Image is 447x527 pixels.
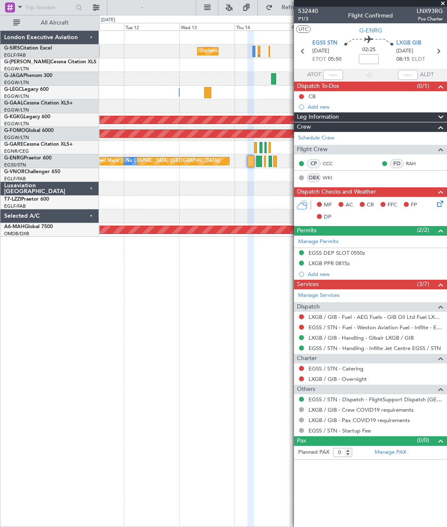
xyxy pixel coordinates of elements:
span: Permits [297,226,316,236]
a: G-FOMOGlobal 6000 [4,128,54,133]
span: All Aircraft [22,20,88,26]
span: LXGB GIB [396,39,421,47]
div: Tue 12 [124,23,179,30]
a: G-SIRSCitation Excel [4,46,52,51]
span: Flight Crew [297,145,328,154]
a: EGGW/LTN [4,134,29,141]
div: Flight Confirmed [348,11,393,20]
div: No Crew [126,155,145,167]
a: LXGB / GIB - Overnight [309,375,367,383]
a: EGGW/LTN [4,80,29,86]
span: G-SIRS [4,46,20,51]
span: P1/3 [298,15,318,22]
span: LNX93RG [417,7,443,15]
a: A6-MAHGlobal 7500 [4,224,53,229]
span: T7-LZZI [4,197,21,202]
span: 05:50 [328,55,341,64]
input: Trip Number [25,1,73,14]
span: MF [324,201,332,209]
span: G-LEGC [4,87,22,92]
span: ATOT [307,71,321,79]
div: Add new [308,271,443,278]
span: 532440 [298,7,318,15]
span: Dispatch [297,302,320,312]
button: Refresh [262,1,312,14]
span: G-ENRG [4,156,24,161]
a: EGGW/LTN [4,107,29,113]
span: Others [297,385,315,394]
a: G-LEGCLegacy 600 [4,87,49,92]
a: G-GARECessna Citation XLS+ [4,142,73,147]
a: EGGW/LTN [4,121,29,127]
button: All Aircraft [9,16,90,30]
span: Leg Information [297,112,339,122]
span: ALDT [420,71,434,79]
button: UTC [296,25,311,33]
span: Refresh [274,5,309,10]
div: Wed 13 [179,23,235,30]
a: Schedule Crew [298,134,334,142]
span: CR [367,201,374,209]
span: 08:15 [396,55,410,64]
span: G-VNOR [4,169,25,174]
span: FP [411,201,417,209]
span: Crew [297,122,311,132]
span: Pos Charter [417,15,443,22]
span: Pax [297,436,306,446]
span: (3/7) [417,280,429,288]
span: Charter [297,354,317,363]
div: Fri 15 [290,23,345,30]
div: LXGB PPR 0815z [309,260,350,267]
span: ETOT [312,55,326,64]
a: G-[PERSON_NAME]Cessna Citation XLS [4,60,96,65]
div: Unplanned Maint [GEOGRAPHIC_DATA] ([GEOGRAPHIC_DATA]) [200,45,336,57]
a: EGSS / STN - Dispatch - FlightSupport Dispatch [GEOGRAPHIC_DATA] [309,396,443,403]
span: AC [346,201,353,209]
span: (0/0) [417,436,429,445]
span: ELDT [412,55,425,64]
div: [DATE] [101,17,115,24]
span: Dispatch To-Dos [297,82,339,91]
a: WKI [323,174,341,181]
a: CCC [323,160,341,167]
span: [DATE] [396,47,413,55]
span: 02:25 [362,46,375,54]
a: LXGB / GIB - Crew COVID19 requirements [309,406,414,413]
a: LXGB / GIB - Handling - Gibair LXGB / GIB [309,334,414,341]
span: G-FOMO [4,128,25,133]
a: Manage PAX [375,448,406,457]
a: EGGW/LTN [4,93,29,99]
a: G-VNORChallenger 650 [4,169,60,174]
span: Services [297,280,319,289]
a: EGSS / STN - Startup Fee [309,427,371,434]
a: EGSS / STN - Catering [309,365,363,372]
span: G-[PERSON_NAME] [4,60,50,65]
a: LXGB / GIB - Fuel - AEG Fuels - GIB Oil Ltd Fuel LXGB / GIB [309,313,443,321]
a: EGSS/STN [4,162,26,168]
input: --:-- [323,70,343,80]
a: RAH [406,160,425,167]
label: Planned PAX [298,448,329,457]
span: G-ENRG [359,26,382,35]
a: G-JAGAPhenom 300 [4,73,52,78]
span: EGSS STN [312,39,337,47]
a: Manage Services [298,291,340,300]
a: G-KGKGLegacy 600 [4,114,50,119]
div: CB [309,93,316,100]
div: EGSS DEP SLOT 0550z [309,249,365,256]
a: EGSS / STN - Fuel - Weston Aviation Fuel - Inflite - EGSS / STN [309,324,443,331]
a: T7-LZZIPraetor 600 [4,197,49,202]
a: LXGB / GIB - Pax COVID19 requirements [309,417,410,424]
a: EGGW/LTN [4,66,29,72]
span: (0/1) [417,82,429,90]
a: Manage Permits [298,238,338,246]
span: G-GAAL [4,101,23,106]
span: G-KGKG [4,114,24,119]
span: DP [324,213,331,221]
a: EGLF/FAB [4,203,26,209]
span: Dispatch Checks and Weather [297,187,376,197]
span: G-GARE [4,142,23,147]
a: EGLF/FAB [4,176,26,182]
span: (2/2) [417,226,429,234]
a: EGSS / STN - Handling - Inflite Jet Centre EGSS / STN [309,345,441,352]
